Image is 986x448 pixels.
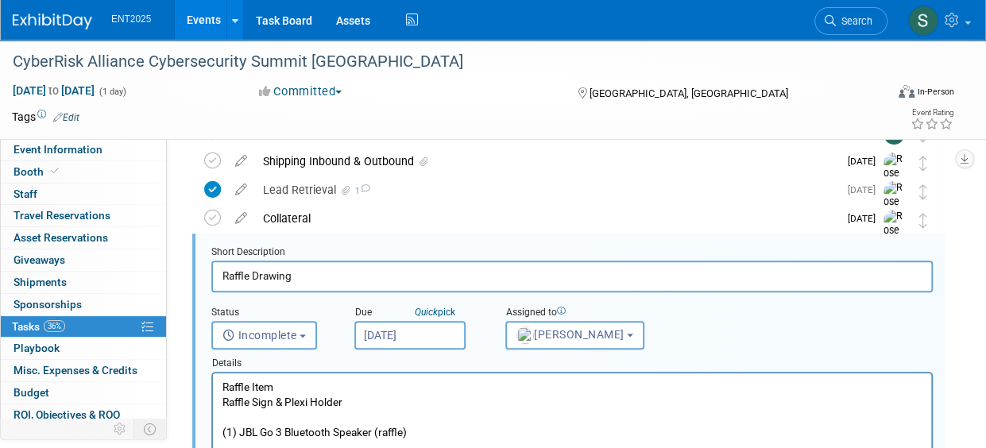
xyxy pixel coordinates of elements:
[211,350,933,372] div: Details
[12,83,95,98] span: [DATE] [DATE]
[919,213,927,228] i: Move task
[12,109,79,125] td: Tags
[353,186,370,196] span: 1
[14,364,137,377] span: Misc. Expenses & Credits
[255,148,838,175] div: Shipping Inbound & Outbound
[46,84,61,97] span: to
[14,386,49,399] span: Budget
[354,306,481,321] div: Due
[227,154,255,168] a: edit
[134,419,167,439] td: Toggle Event Tabs
[516,328,624,341] span: [PERSON_NAME]
[919,184,927,199] i: Move task
[1,161,166,183] a: Booth
[884,181,907,238] img: Rose Bodin
[14,342,60,354] span: Playbook
[227,211,255,226] a: edit
[255,205,838,232] div: Collateral
[13,14,92,29] img: ExhibitDay
[1,404,166,426] a: ROI, Objectives & ROO
[848,213,884,224] span: [DATE]
[412,306,458,319] a: Quickpick
[1,382,166,404] a: Budget
[1,294,166,315] a: Sponsorships
[415,307,438,318] i: Quick
[1,272,166,293] a: Shipments
[51,167,59,176] i: Booth reservation complete
[211,321,317,350] button: Incomplete
[7,48,874,76] div: CyberRisk Alliance Cybersecurity Summit [GEOGRAPHIC_DATA]
[505,321,644,350] button: [PERSON_NAME]
[211,306,331,321] div: Status
[354,321,466,350] input: Due Date
[884,210,907,266] img: Rose Bodin
[908,6,938,36] img: Stephanie Silva
[14,143,102,156] span: Event Information
[14,165,62,178] span: Booth
[14,187,37,200] span: Staff
[14,408,120,421] span: ROI, Objectives & ROO
[884,153,907,209] img: Rose Bodin
[1,360,166,381] a: Misc. Expenses & Credits
[53,112,79,123] a: Edit
[814,7,887,35] a: Search
[14,276,67,288] span: Shipments
[817,83,954,106] div: Event Format
[14,209,110,222] span: Travel Reservations
[848,184,884,195] span: [DATE]
[1,139,166,160] a: Event Information
[1,227,166,249] a: Asset Reservations
[255,176,838,203] div: Lead Retrieval
[211,261,933,292] input: Name of task or a short description
[911,109,953,117] div: Event Rating
[44,320,65,332] span: 36%
[836,15,872,27] span: Search
[98,87,126,97] span: (1 day)
[106,419,134,439] td: Personalize Event Tab Strip
[14,298,82,311] span: Sponsorships
[899,85,914,98] img: Format-Inperson.png
[111,14,151,25] span: ENT2025
[1,338,166,359] a: Playbook
[211,245,933,261] div: Short Description
[1,183,166,205] a: Staff
[919,156,927,171] i: Move task
[848,156,884,167] span: [DATE]
[1,316,166,338] a: Tasks36%
[14,231,108,244] span: Asset Reservations
[505,306,668,321] div: Assigned to
[222,329,297,342] span: Incomplete
[1,205,166,226] a: Travel Reservations
[917,86,954,98] div: In-Person
[253,83,348,100] button: Committed
[227,183,255,197] a: edit
[1,249,166,271] a: Giveaways
[12,320,65,333] span: Tasks
[589,87,787,99] span: [GEOGRAPHIC_DATA], [GEOGRAPHIC_DATA]
[14,253,65,266] span: Giveaways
